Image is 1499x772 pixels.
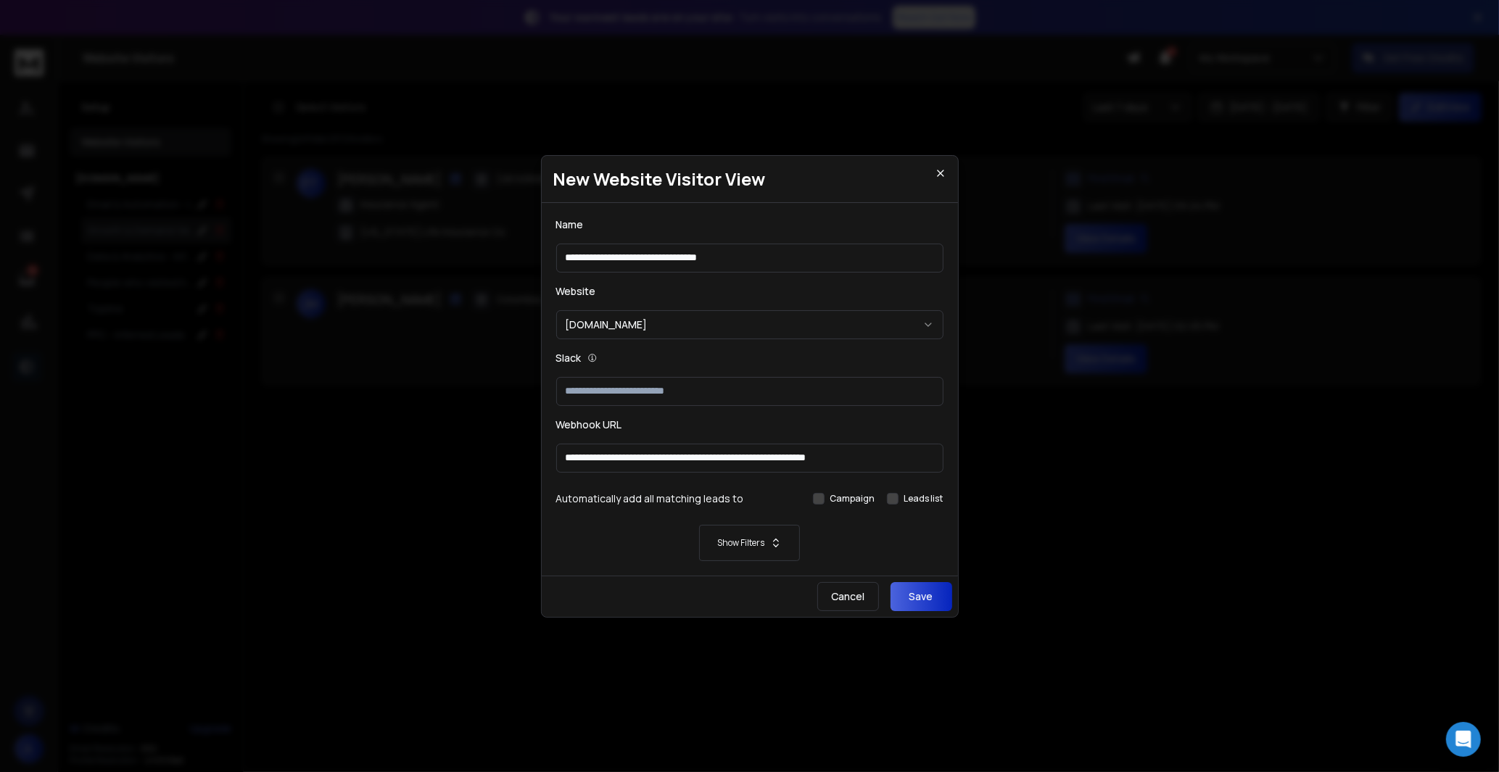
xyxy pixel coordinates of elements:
[556,310,943,339] button: [DOMAIN_NAME]
[556,351,582,365] label: Slack
[1446,722,1481,757] div: Open Intercom Messenger
[542,156,958,203] h1: New Website Visitor View
[556,217,584,232] label: Name
[830,493,875,505] label: Campaign
[556,284,596,299] label: Website
[717,537,764,549] p: Show Filters
[891,582,952,611] button: Save
[817,582,879,611] button: Cancel
[556,525,943,561] button: Show Filters
[904,493,943,505] label: Leads list
[556,491,744,506] h3: Automatically add all matching leads to
[556,418,622,432] label: Webhook URL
